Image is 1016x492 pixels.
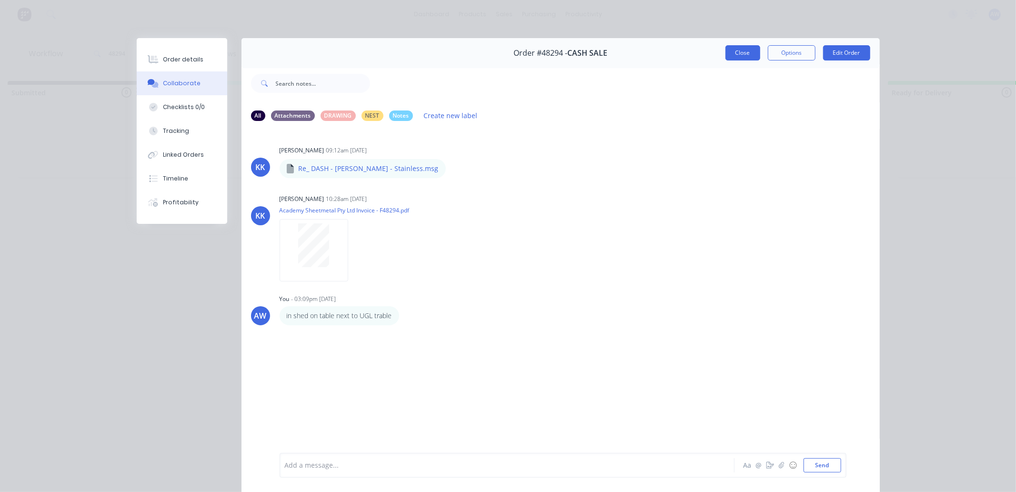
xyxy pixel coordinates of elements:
[513,49,567,58] span: Order #48294 -
[256,161,265,173] div: KK
[287,311,392,321] p: in shed on table next to UGL trable
[280,195,324,203] div: [PERSON_NAME]
[163,127,189,135] div: Tracking
[292,295,336,303] div: - 03:09pm [DATE]
[804,458,841,472] button: Send
[280,146,324,155] div: [PERSON_NAME]
[251,110,265,121] div: All
[326,146,367,155] div: 09:12am [DATE]
[137,191,227,214] button: Profitability
[299,164,439,173] p: Re_ DASH - [PERSON_NAME] - Stainless.msg
[256,210,265,221] div: KK
[276,74,370,93] input: Search notes...
[787,460,799,471] button: ☺
[271,110,315,121] div: Attachments
[768,45,815,60] button: Options
[137,95,227,119] button: Checklists 0/0
[725,45,760,60] button: Close
[280,206,410,214] p: Academy Sheetmetal Pty Ltd Invoice - F48294.pdf
[823,45,870,60] button: Edit Order
[254,310,267,321] div: AW
[419,109,483,122] button: Create new label
[567,49,607,58] span: CASH SALE
[362,110,383,121] div: NEST
[280,295,290,303] div: You
[163,79,201,88] div: Collaborate
[163,174,188,183] div: Timeline
[137,143,227,167] button: Linked Orders
[389,110,413,121] div: Notes
[326,195,367,203] div: 10:28am [DATE]
[137,167,227,191] button: Timeline
[137,48,227,71] button: Order details
[742,460,753,471] button: Aa
[163,103,205,111] div: Checklists 0/0
[163,55,203,64] div: Order details
[753,460,765,471] button: @
[321,110,356,121] div: DRAWING
[163,151,204,159] div: Linked Orders
[163,198,199,207] div: Profitability
[137,119,227,143] button: Tracking
[137,71,227,95] button: Collaborate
